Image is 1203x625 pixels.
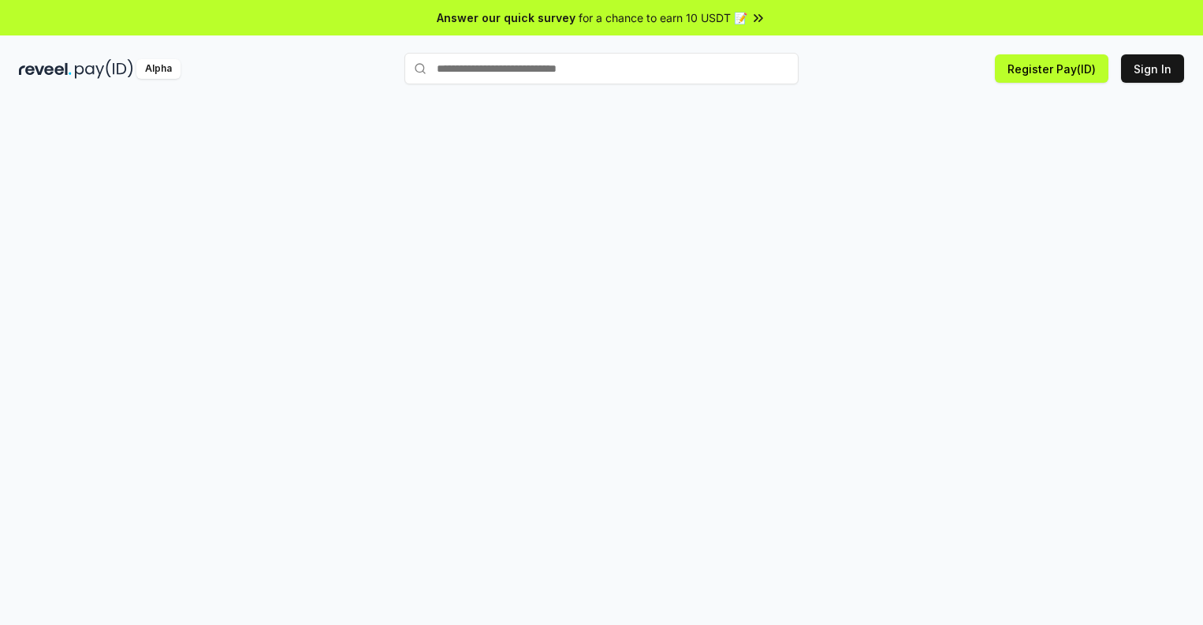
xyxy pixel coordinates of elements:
[136,59,181,79] div: Alpha
[19,59,72,79] img: reveel_dark
[75,59,133,79] img: pay_id
[1121,54,1184,83] button: Sign In
[995,54,1108,83] button: Register Pay(ID)
[579,9,747,26] span: for a chance to earn 10 USDT 📝
[437,9,575,26] span: Answer our quick survey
